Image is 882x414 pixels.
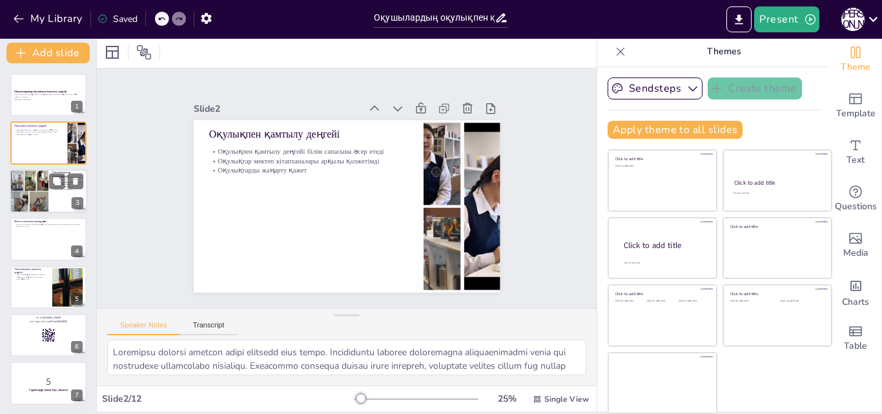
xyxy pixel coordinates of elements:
[14,267,48,274] p: Оқулықтармен қамтылу деңгейі
[49,173,65,189] button: Duplicate Slide
[107,340,586,375] textarea: Loremipsu dolorsi ametcon adipi elitsedd eius tempo. Incididuntu laboree doloremagna aliquaenimad...
[71,245,83,257] div: 4
[102,393,354,405] div: Slide 2 / 12
[14,223,83,227] p: Мектеп кітапханасы оқушылардың білім алуына қажетті оқулықтар мен ресурстарды қамтамасыз етеді.
[14,129,64,131] p: Оқулықпен қамтылу деңгейі білім сапасына әсер етеді
[10,8,88,29] button: My Library
[733,192,819,195] div: Click to add text
[14,98,83,101] p: Generated with [URL]
[491,393,522,405] div: 25 %
[180,321,238,335] button: Transcript
[71,293,83,305] div: 5
[624,262,705,265] div: Click to add body
[836,107,876,121] span: Template
[830,36,881,83] div: Change the overall theme
[10,169,87,213] div: 3
[29,389,68,392] strong: Сұрақтарға жауап беру уақыты!
[679,300,708,303] div: Click to add text
[10,74,87,116] div: 1
[52,185,83,190] p: Оқушылардың білім алу мүмкіндіктері кеңейеді
[52,181,83,185] p: Оқулықтардың жеткіліксіздігі білім сапасын төмендетеді
[276,50,433,194] p: Оқулықпен қамтылу деңгейі
[842,295,869,309] span: Charts
[14,130,64,133] p: Оқулықтар мектеп кітапханалары арқылы қолжетімді
[726,6,752,32] button: Export to PowerPoint
[14,220,83,223] p: Мектеп кітапханасының рөлі
[253,79,407,219] p: Оқулықтарды жаңарту қажет
[282,22,415,143] div: Slide 2
[43,316,61,319] strong: [DOMAIN_NAME]
[52,171,83,178] p: Оқулықтардың қолжетімділігі
[708,78,802,99] button: Create theme
[14,316,83,320] p: Go to
[374,8,495,27] input: Insert title
[10,266,87,309] div: 5
[624,240,706,251] div: Click to add title
[14,273,48,280] p: Оқушылардың оқулықтармен қамтылу деңгейі олардың оқу жетістіктеріне тікелей әсер етеді.
[71,389,83,401] div: 7
[781,300,821,303] div: Click to add text
[14,133,64,136] p: Оқулықтарды жаңарту қажет
[734,179,820,187] div: Click to add title
[730,300,771,303] div: Click to add text
[841,60,870,74] span: Theme
[615,156,708,161] div: Click to add title
[14,320,83,324] p: and login with code
[10,314,87,357] div: 6
[14,375,83,389] p: 5
[647,300,676,303] div: Click to add text
[830,129,881,176] div: Add text boxes
[14,94,83,98] p: Мектеп кітапханасындағы оқушылардың оқулықпен қамтылу деңгейін талдау және жақсарту жолдары.
[846,153,865,167] span: Text
[830,176,881,222] div: Get real-time input from your audience
[835,200,877,214] span: Questions
[754,6,819,32] button: Present
[631,36,817,67] p: Themes
[615,300,644,303] div: Click to add text
[10,362,87,404] div: 7
[14,123,64,127] p: Оқулықпен қамтылу деңгейі
[68,173,83,189] button: Delete Slide
[730,291,823,296] div: Click to add title
[260,72,414,212] p: Оқулықтар мектеп кітапханалары арқылы қолжетімді
[72,197,83,209] div: 3
[6,43,90,63] button: Add slide
[615,291,708,296] div: Click to add title
[843,246,868,260] span: Media
[830,83,881,129] div: Add ready made slides
[52,176,83,180] p: Оқулықтардың қолжетімділігі білім алуға әсер етеді
[136,45,152,60] span: Position
[844,339,867,353] span: Table
[608,121,743,139] button: Apply theme to all slides
[615,165,708,168] div: Click to add text
[841,8,865,31] div: Д [PERSON_NAME]
[544,394,589,404] span: Single View
[830,315,881,362] div: Add a table
[841,6,865,32] button: Д [PERSON_NAME]
[10,218,87,260] div: 4
[102,42,123,63] div: Layout
[14,90,67,93] strong: Оқушылардың оқулықпен қамтылу деңгейі
[107,321,180,335] button: Speaker Notes
[10,121,87,164] div: 2
[830,222,881,269] div: Add images, graphics, shapes or video
[71,149,83,161] div: 2
[266,65,420,205] p: Оқулықпен қамтылу деңгейі білім сапасына әсер етеді
[608,78,703,99] button: Sendsteps
[830,269,881,315] div: Add charts and graphs
[71,341,83,353] div: 6
[730,223,823,229] div: Click to add title
[71,101,83,112] div: 1
[97,13,138,25] div: Saved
